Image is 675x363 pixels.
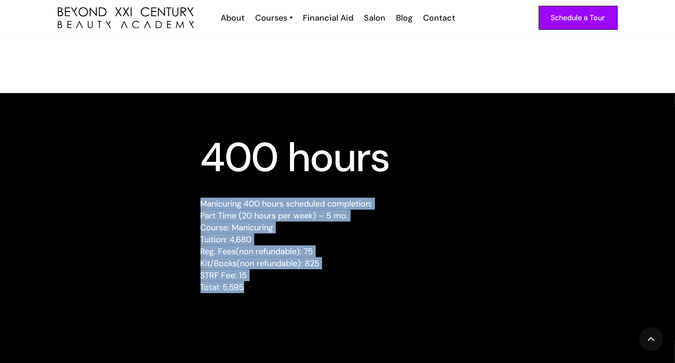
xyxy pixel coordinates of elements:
[390,12,418,24] a: Blog
[58,7,194,29] a: home
[539,6,618,30] a: Schedule a Tour
[58,7,194,29] img: beyond 21st century beauty academy logo
[418,12,460,24] a: Contact
[396,12,413,24] div: Blog
[221,12,245,24] div: About
[201,198,475,293] p: Manicuring 400 hours scheduled completion: Part Time (20 hours per week) – 5 mo. Course: Manicuri...
[424,12,456,24] div: Contact
[551,12,605,24] div: Schedule a Tour
[364,12,386,24] div: Salon
[358,12,390,24] a: Salon
[201,141,475,174] h3: 400 hours
[215,12,250,24] a: About
[256,12,288,24] div: Courses
[303,12,354,24] div: Financial Aid
[256,12,293,24] a: Courses
[297,12,358,24] a: Financial Aid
